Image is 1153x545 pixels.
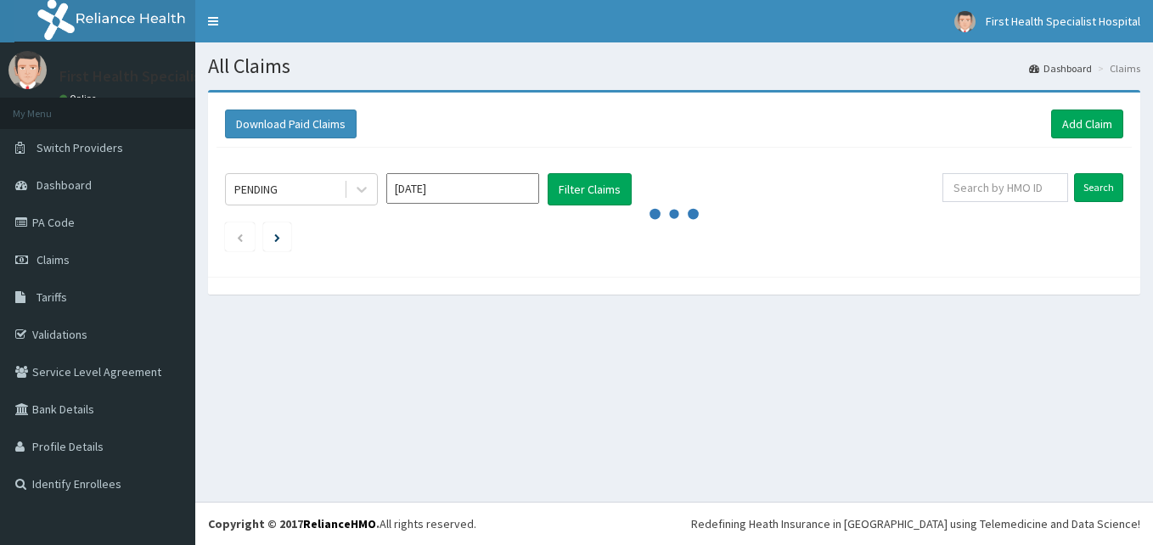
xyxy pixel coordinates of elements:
footer: All rights reserved. [195,502,1153,545]
input: Search [1074,173,1123,202]
input: Search by HMO ID [942,173,1068,202]
span: Tariffs [37,289,67,305]
h1: All Claims [208,55,1140,77]
img: User Image [954,11,976,32]
div: PENDING [234,181,278,198]
a: Dashboard [1029,61,1092,76]
input: Select Month and Year [386,173,539,204]
a: Online [59,93,100,104]
a: RelianceHMO [303,516,376,531]
svg: audio-loading [649,188,700,239]
div: Redefining Heath Insurance in [GEOGRAPHIC_DATA] using Telemedicine and Data Science! [691,515,1140,532]
span: Switch Providers [37,140,123,155]
a: Previous page [236,229,244,244]
strong: Copyright © 2017 . [208,516,380,531]
button: Filter Claims [548,173,632,205]
p: First Health Specialist Hospital [59,69,267,84]
a: Next page [274,229,280,244]
span: Dashboard [37,177,92,193]
span: Claims [37,252,70,267]
span: First Health Specialist Hospital [986,14,1140,29]
a: Add Claim [1051,110,1123,138]
button: Download Paid Claims [225,110,357,138]
img: User Image [8,51,47,89]
li: Claims [1094,61,1140,76]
